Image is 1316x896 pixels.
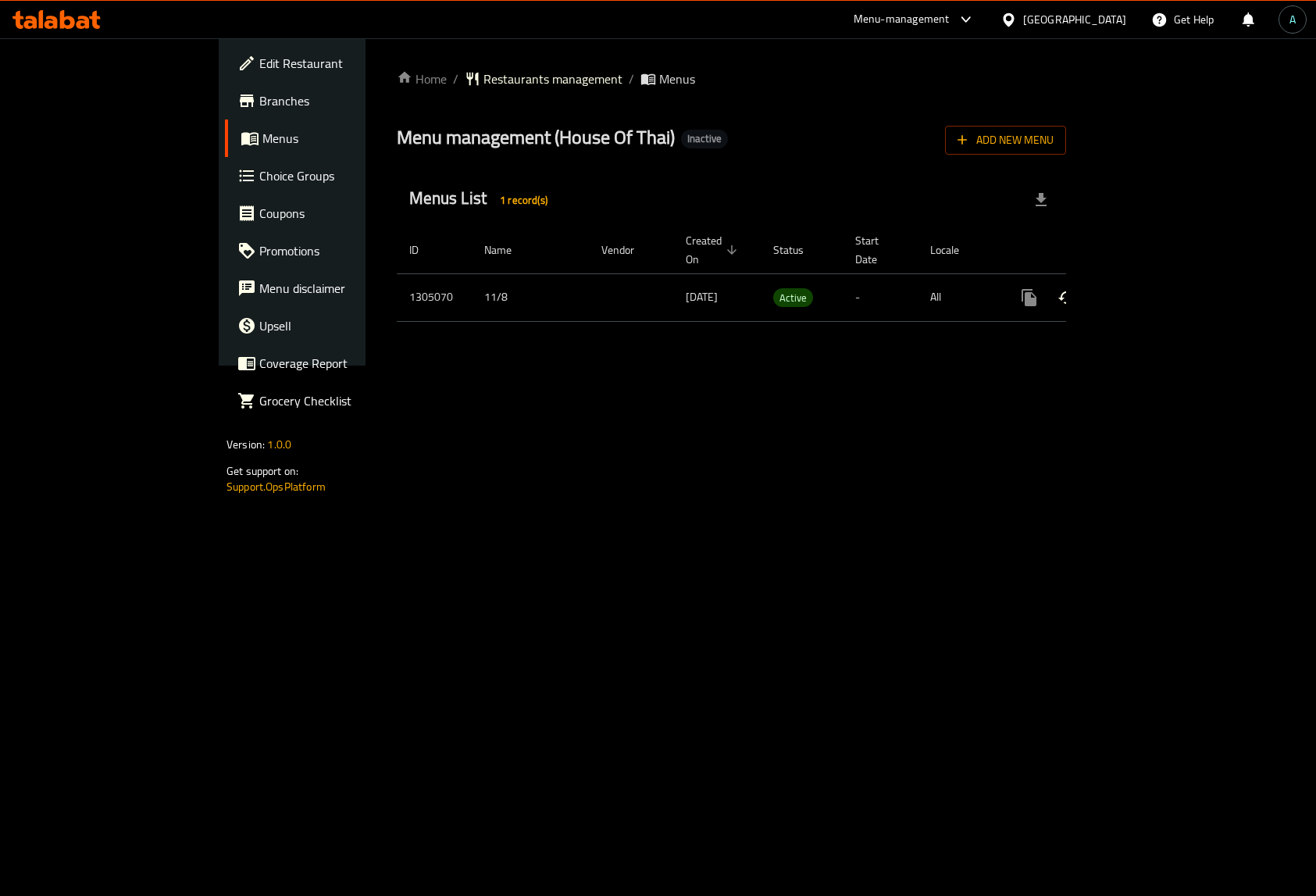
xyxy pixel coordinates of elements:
button: Change Status [1048,279,1086,316]
span: 1 record(s) [490,193,557,208]
span: Branches [259,91,426,110]
span: Coupons [259,204,426,223]
div: Total records count [490,187,557,212]
a: Coupons [225,195,438,232]
div: Inactive [681,130,728,148]
span: Edit Restaurant [259,54,426,73]
table: enhanced table [397,227,1173,322]
a: Menus [225,120,438,157]
a: Restaurants management [465,70,622,88]
nav: breadcrumb [397,70,1066,88]
a: Promotions [225,232,438,270]
span: Restaurants management [483,70,622,88]
div: [GEOGRAPHIC_DATA] [1023,11,1126,28]
span: Status [773,241,824,259]
a: Upsell [225,307,438,344]
span: Add New Menu [958,130,1054,150]
div: Active [773,288,813,307]
span: Created On [686,231,742,269]
span: Name [484,241,532,259]
span: Locale [930,241,979,259]
a: Coverage Report [225,344,438,382]
span: [DATE] [686,287,718,307]
span: Menus [659,70,695,88]
a: Edit Restaurant [225,45,438,82]
span: Menu management ( House Of Thai ) [397,120,675,155]
span: Start Date [855,231,899,269]
th: Actions [998,227,1173,274]
a: Support.OpsPlatform [226,477,326,497]
li: / [629,70,634,88]
a: Choice Groups [225,157,438,195]
span: Grocery Checklist [259,391,426,410]
span: Menus [262,129,426,148]
span: Upsell [259,316,426,335]
button: more [1011,279,1048,316]
td: All [918,273,998,321]
span: Choice Groups [259,166,426,185]
span: Active [773,289,813,307]
span: Inactive [681,132,728,145]
h2: Menus List [409,187,557,212]
span: Vendor [601,241,654,259]
td: - [843,273,918,321]
span: Promotions [259,241,426,260]
span: Menu disclaimer [259,279,426,298]
span: A [1289,11,1296,28]
a: Menu disclaimer [225,270,438,307]
div: Export file [1022,181,1060,219]
a: Branches [225,82,438,120]
span: ID [409,241,439,259]
td: 11/8 [472,273,589,321]
button: Add New Menu [945,126,1066,155]
li: / [453,70,458,88]
span: Coverage Report [259,354,426,373]
div: Menu-management [854,10,950,29]
span: Get support on: [226,461,298,481]
span: 1.0.0 [267,434,291,455]
span: Version: [226,434,265,455]
a: Grocery Checklist [225,382,438,419]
